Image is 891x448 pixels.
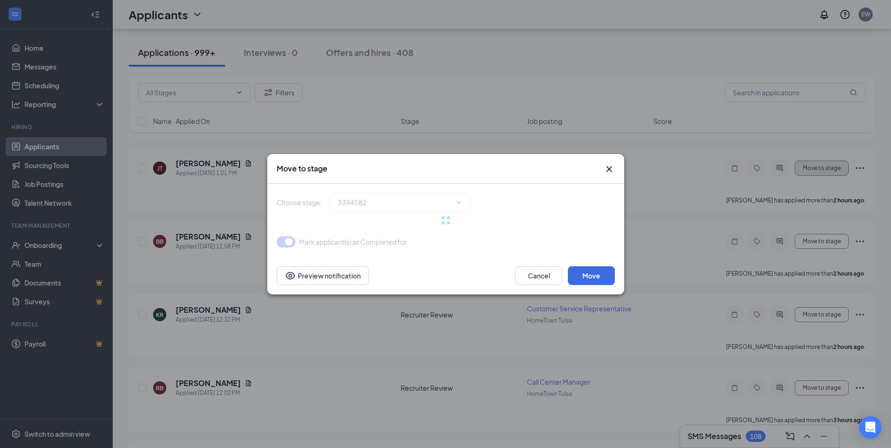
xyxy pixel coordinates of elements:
svg: Eye [285,270,296,281]
button: Preview notificationEye [277,266,369,285]
button: Cancel [515,266,562,285]
svg: Cross [604,163,615,175]
h3: Move to stage [277,163,327,174]
button: Close [604,163,615,175]
button: Move [568,266,615,285]
div: Open Intercom Messenger [859,416,882,439]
